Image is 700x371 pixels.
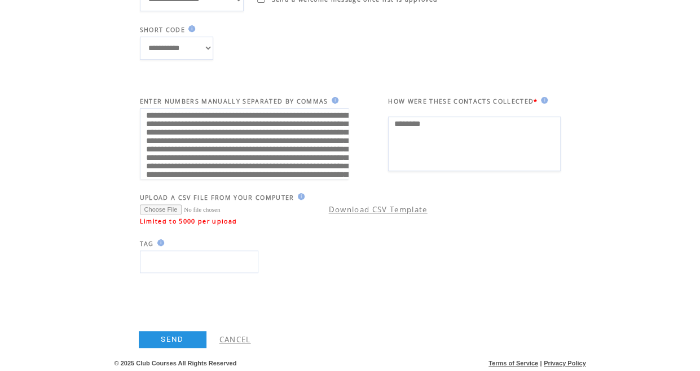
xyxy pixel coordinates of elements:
span: | [540,360,541,366]
span: TAG [140,240,154,248]
span: SHORT CODE [140,26,185,34]
span: HOW WERE THESE CONTACTS COLLECTED [388,97,534,105]
span: UPLOAD A CSV FILE FROM YOUR COMPUTER [140,194,294,202]
img: help.gif [538,97,548,104]
a: CANCEL [219,334,251,345]
a: Download CSV Template [329,204,428,214]
span: Limited to 5000 per upload [140,217,237,225]
img: help.gif [185,25,195,32]
a: Privacy Policy [544,360,586,366]
span: ENTER NUMBERS MANUALLY SEPARATED BY COMMAS [140,97,328,105]
a: SEND [139,331,206,348]
img: help.gif [154,239,164,246]
a: Terms of Service [488,360,538,366]
span: © 2025 Club Courses All Rights Reserved [115,360,237,366]
img: help.gif [294,193,305,200]
img: help.gif [328,97,338,104]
